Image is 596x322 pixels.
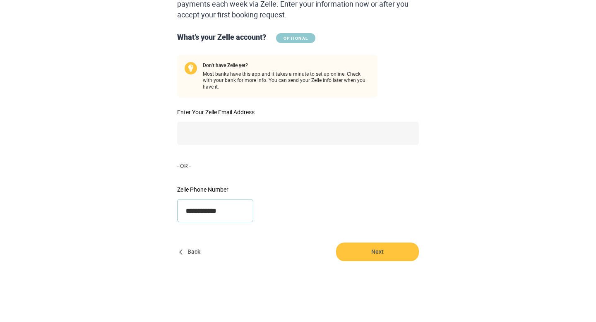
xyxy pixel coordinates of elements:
label: Zelle Phone Number [177,187,253,192]
span: Don't have Zelle yet? [203,62,370,69]
span: Most banks have this app and it takes a minute to set up online. Check with your bank for more in... [203,62,370,91]
img: Bulb [185,62,197,74]
button: Back [177,243,204,261]
label: Enter Your Zelle Email Address [177,109,419,115]
span: OPTIONAL [276,33,315,43]
div: What’s your Zelle account? [174,32,422,43]
div: - OR - [174,162,422,170]
button: Next [336,243,419,261]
